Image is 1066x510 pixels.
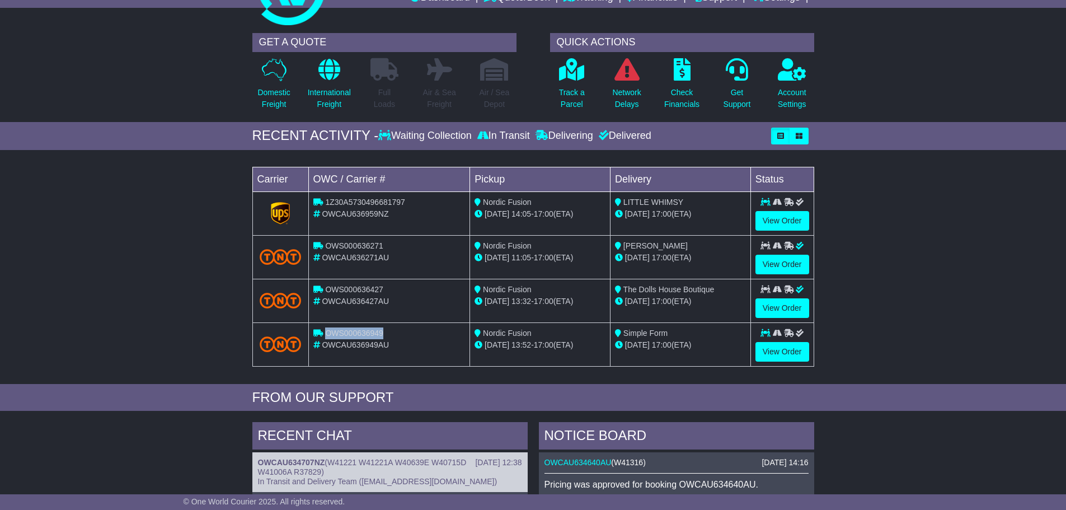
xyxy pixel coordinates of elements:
span: Nordic Fusion [483,241,531,250]
p: Get Support [723,87,750,110]
span: [DATE] [625,297,650,306]
span: 13:32 [511,297,531,306]
a: View Order [755,298,809,318]
p: Network Delays [612,87,641,110]
p: Full Loads [370,87,398,110]
span: 11:05 [511,253,531,262]
img: GetCarrierServiceLogo [271,202,290,224]
span: 17:00 [652,340,671,349]
span: 13:52 [511,340,531,349]
span: OWCAU636271AU [322,253,389,262]
a: View Order [755,255,809,274]
td: OWC / Carrier # [308,167,470,191]
td: Carrier [252,167,308,191]
span: [DATE] [485,209,509,218]
a: DomesticFreight [257,58,290,116]
span: OWCAU636427AU [322,297,389,306]
span: 17:00 [652,297,671,306]
div: ( ) [258,458,522,477]
span: W41316 [614,458,643,467]
p: International Freight [308,87,351,110]
div: [DATE] 12:38 [475,458,522,467]
p: Account Settings [778,87,806,110]
div: - (ETA) [475,296,605,307]
span: [PERSON_NAME] [623,241,688,250]
div: - (ETA) [475,208,605,220]
span: 17:00 [534,253,553,262]
span: 17:00 [534,340,553,349]
span: LITTLE WHIMSY [623,198,683,207]
a: InternationalFreight [307,58,351,116]
p: Check Financials [664,87,699,110]
span: The Dolls House Boutique [623,285,715,294]
div: ( ) [544,458,809,467]
span: 17:00 [534,297,553,306]
a: View Order [755,342,809,362]
p: Domestic Freight [257,87,290,110]
span: [DATE] [485,340,509,349]
td: Status [750,167,814,191]
div: Delivered [596,130,651,142]
span: [DATE] [625,209,650,218]
span: [DATE] [485,253,509,262]
div: (ETA) [615,339,746,351]
span: [DATE] [625,253,650,262]
div: RECENT ACTIVITY - [252,128,379,144]
div: FROM OUR SUPPORT [252,390,814,406]
span: [DATE] [485,297,509,306]
span: Nordic Fusion [483,285,531,294]
div: [DATE] 14:16 [762,458,808,467]
span: 17:00 [652,253,671,262]
div: (ETA) [615,252,746,264]
img: TNT_Domestic.png [260,249,302,264]
a: GetSupport [722,58,751,116]
div: In Transit [475,130,533,142]
img: TNT_Domestic.png [260,293,302,308]
p: Air & Sea Freight [423,87,456,110]
span: Simple Form [623,329,668,338]
div: Waiting Collection [378,130,474,142]
span: 17:00 [652,209,671,218]
span: 14:05 [511,209,531,218]
a: AccountSettings [777,58,807,116]
span: Nordic Fusion [483,198,531,207]
span: OWS000636271 [325,241,383,250]
td: Delivery [610,167,750,191]
a: OWCAU634640AU [544,458,612,467]
span: Nordic Fusion [483,329,531,338]
div: GET A QUOTE [252,33,516,52]
span: OWCAU636949AU [322,340,389,349]
span: In Transit and Delivery Team ([EMAIL_ADDRESS][DOMAIN_NAME]) [258,477,497,486]
span: OWS000636949 [325,329,383,338]
span: W41221 W41221A W40639E W40715D W41006A R37829 [258,458,467,476]
div: - (ETA) [475,339,605,351]
span: OWCAU636959NZ [322,209,388,218]
a: View Order [755,211,809,231]
span: OWS000636427 [325,285,383,294]
span: © One World Courier 2025. All rights reserved. [184,497,345,506]
a: Track aParcel [558,58,585,116]
a: OWCAU634707NZ [258,458,325,467]
span: [DATE] [625,340,650,349]
div: QUICK ACTIONS [550,33,814,52]
div: NOTICE BOARD [539,422,814,452]
a: CheckFinancials [664,58,700,116]
td: Pickup [470,167,611,191]
p: Air / Sea Depot [480,87,510,110]
a: NetworkDelays [612,58,641,116]
span: 1Z30A5730496681797 [325,198,405,207]
p: Pricing was approved for booking OWCAU634640AU. [544,479,809,490]
img: TNT_Domestic.png [260,336,302,352]
p: Track a Parcel [559,87,585,110]
div: RECENT CHAT [252,422,528,452]
div: (ETA) [615,208,746,220]
div: Delivering [533,130,596,142]
div: (ETA) [615,296,746,307]
span: 17:00 [534,209,553,218]
div: - (ETA) [475,252,605,264]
